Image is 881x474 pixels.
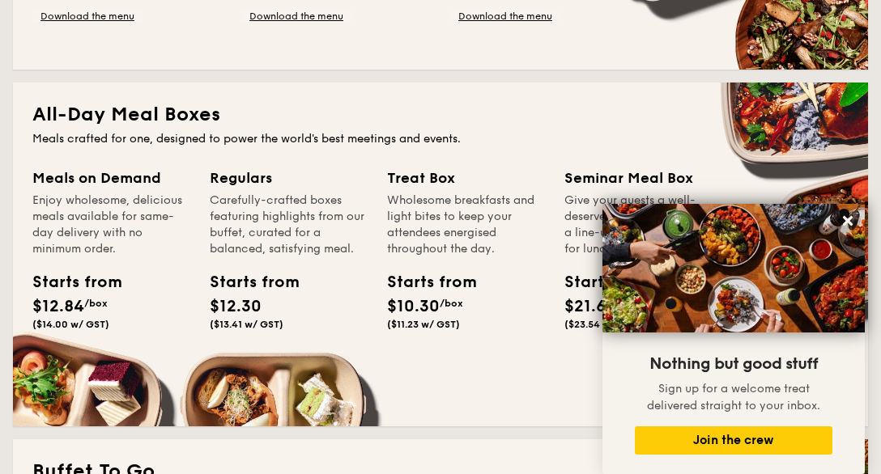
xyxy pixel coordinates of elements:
div: Give your guests a well-deserved energy boost with a line-up of meals and treats for lunch and br... [564,193,722,257]
span: $12.30 [210,297,262,316]
div: Starts from [32,270,105,294]
img: DSC07876-Edit02-Large.jpeg [602,204,865,332]
button: Close [835,208,861,234]
span: $12.84 [32,297,84,316]
a: Download the menu [32,10,143,23]
span: ($14.00 w/ GST) [32,319,109,330]
div: Seminar Meal Box [564,167,722,189]
div: Enjoy wholesome, delicious meals available for same-day delivery with no minimum order. [32,193,190,257]
span: /box [84,298,108,309]
button: Join the crew [635,426,832,455]
div: Starts from [387,270,460,294]
span: ($11.23 w/ GST) [387,319,460,330]
a: Download the menu [241,10,351,23]
span: Nothing but good stuff [649,354,818,374]
div: Meals on Demand [32,167,190,189]
span: Sign up for a welcome treat delivered straight to your inbox. [647,382,820,413]
a: Download the menu [450,10,560,23]
div: Regulars [210,167,368,189]
div: Meals crafted for one, designed to power the world's best meetings and events. [32,131,849,147]
h2: All-Day Meal Boxes [32,102,849,128]
div: Treat Box [387,167,545,189]
span: ($23.54 w/ GST) [564,319,641,330]
span: ($13.41 w/ GST) [210,319,283,330]
div: Wholesome breakfasts and light bites to keep your attendees energised throughout the day. [387,193,545,257]
div: Carefully-crafted boxes featuring highlights from our buffet, curated for a balanced, satisfying ... [210,193,368,257]
div: Starts from [564,270,637,294]
span: $10.30 [387,297,440,316]
span: /box [440,298,463,309]
span: $21.60 [564,297,616,316]
div: Starts from [210,270,283,294]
